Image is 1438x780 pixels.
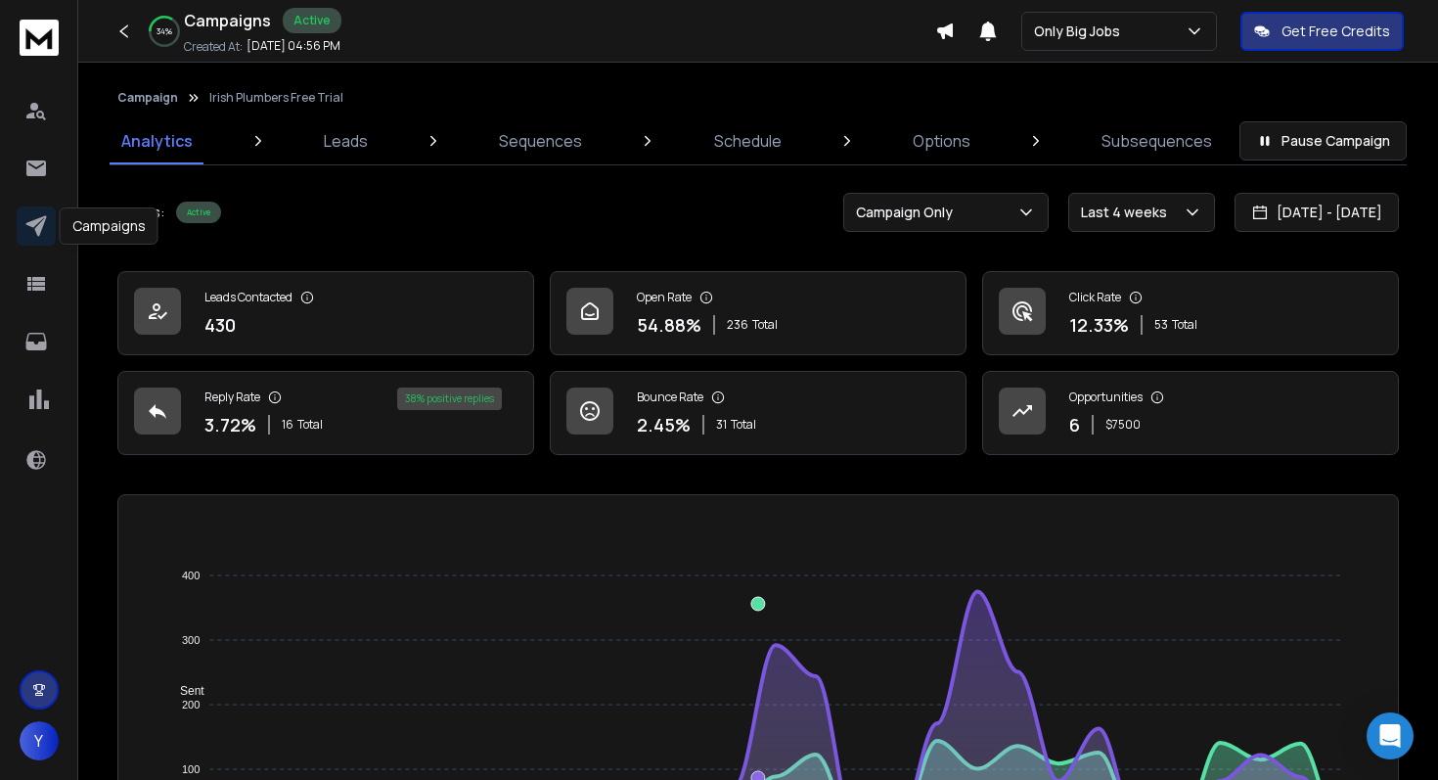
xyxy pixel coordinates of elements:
[184,9,271,32] h1: Campaigns
[312,117,380,164] a: Leads
[165,684,204,698] span: Sent
[1081,203,1175,222] p: Last 4 weeks
[1034,22,1128,41] p: Only Big Jobs
[982,371,1399,455] a: Opportunities6$7500
[20,721,59,760] button: Y
[637,290,692,305] p: Open Rate
[1281,22,1390,41] p: Get Free Credits
[982,271,1399,355] a: Click Rate12.33%53Total
[204,311,236,339] p: 430
[1069,290,1121,305] p: Click Rate
[182,634,200,646] tspan: 300
[117,203,164,222] p: Status:
[204,411,256,438] p: 3.72 %
[1090,117,1224,164] a: Subsequences
[487,117,594,164] a: Sequences
[117,371,534,455] a: Reply Rate3.72%16Total38% positive replies
[397,388,502,410] div: 38 % positive replies
[20,20,59,56] img: logo
[1069,390,1143,405] p: Opportunities
[204,290,292,305] p: Leads Contacted
[182,763,200,775] tspan: 100
[550,371,966,455] a: Bounce Rate2.45%31Total
[297,417,323,433] span: Total
[110,117,204,164] a: Analytics
[637,411,691,438] p: 2.45 %
[204,390,260,405] p: Reply Rate
[1235,193,1399,232] button: [DATE] - [DATE]
[283,8,341,33] div: Active
[1367,712,1414,759] div: Open Intercom Messenger
[901,117,982,164] a: Options
[1101,129,1212,153] p: Subsequences
[1172,317,1197,333] span: Total
[1239,121,1407,161] button: Pause Campaign
[121,129,193,153] p: Analytics
[727,317,748,333] span: 236
[1069,311,1129,339] p: 12.33 %
[550,271,966,355] a: Open Rate54.88%236Total
[209,90,343,106] p: Irish Plumbers Free Trial
[714,129,782,153] p: Schedule
[157,25,172,37] p: 34 %
[716,417,727,433] span: 31
[752,317,778,333] span: Total
[1154,317,1168,333] span: 53
[731,417,756,433] span: Total
[856,203,961,222] p: Campaign Only
[913,129,970,153] p: Options
[247,38,340,54] p: [DATE] 04:56 PM
[182,699,200,711] tspan: 200
[117,271,534,355] a: Leads Contacted430
[1105,417,1141,433] p: $ 7500
[176,202,221,223] div: Active
[117,90,178,106] button: Campaign
[282,417,293,433] span: 16
[702,117,793,164] a: Schedule
[637,390,703,405] p: Bounce Rate
[637,311,701,339] p: 54.88 %
[324,129,368,153] p: Leads
[499,129,582,153] p: Sequences
[1069,411,1080,438] p: 6
[184,39,243,55] p: Created At:
[1240,12,1404,51] button: Get Free Credits
[60,207,158,245] div: Campaigns
[182,570,200,581] tspan: 400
